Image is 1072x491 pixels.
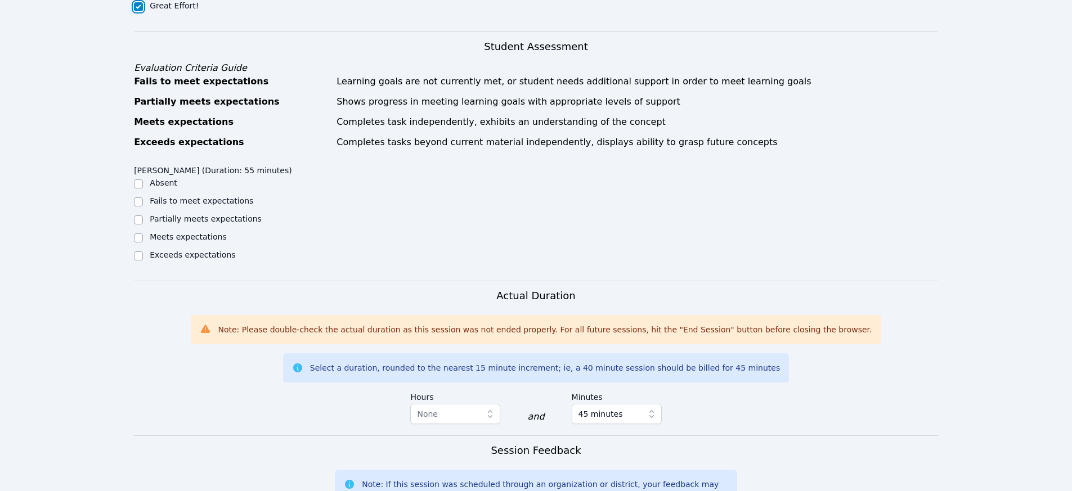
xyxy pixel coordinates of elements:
[150,250,235,259] label: Exceeds expectations
[134,160,292,177] legend: [PERSON_NAME] (Duration: 55 minutes)
[417,409,438,418] span: None
[150,178,177,187] label: Absent
[572,387,662,404] label: Minutes
[578,407,623,421] span: 45 minutes
[134,61,938,75] div: Evaluation Criteria Guide
[310,362,780,373] div: Select a duration, rounded to the nearest 15 minute increment; ie, a 40 minute session should be ...
[134,75,330,88] div: Fails to meet expectations
[527,410,544,424] div: and
[572,404,662,424] button: 45 minutes
[150,1,199,10] label: Great Effort!
[337,136,938,149] div: Completes tasks beyond current material independently, displays ability to grasp future concepts
[218,324,872,335] div: Note: Please double-check the actual duration as this session was not ended properly. For all fut...
[134,136,330,149] div: Exceeds expectations
[496,288,575,304] h3: Actual Duration
[134,95,330,109] div: Partially meets expectations
[410,404,500,424] button: None
[134,115,330,129] div: Meets expectations
[337,95,938,109] div: Shows progress in meeting learning goals with appropriate levels of support
[337,115,938,129] div: Completes task independently, exhibits an understanding of the concept
[150,214,262,223] label: Partially meets expectations
[150,196,253,205] label: Fails to meet expectations
[491,443,581,458] h3: Session Feedback
[150,232,227,241] label: Meets expectations
[134,39,938,55] h3: Student Assessment
[410,387,500,404] label: Hours
[337,75,938,88] div: Learning goals are not currently met, or student needs additional support in order to meet learni...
